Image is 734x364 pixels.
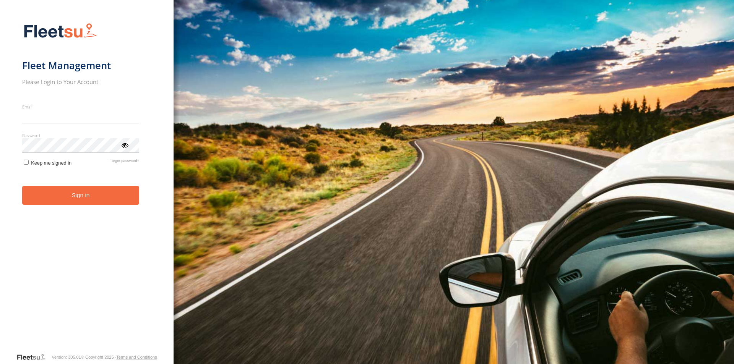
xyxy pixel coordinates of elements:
[22,186,140,205] button: Sign in
[22,18,152,353] form: main
[116,355,157,359] a: Terms and Conditions
[121,141,128,149] div: ViewPassword
[52,355,81,359] div: Version: 305.01
[22,78,140,86] h2: Please Login to Your Account
[81,355,157,359] div: © Copyright 2025 -
[109,159,139,166] a: Forgot password?
[22,21,99,41] img: Fleetsu
[22,133,140,138] label: Password
[22,59,140,72] h1: Fleet Management
[24,160,29,165] input: Keep me signed in
[16,353,52,361] a: Visit our Website
[22,104,140,110] label: Email
[31,160,71,166] span: Keep me signed in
